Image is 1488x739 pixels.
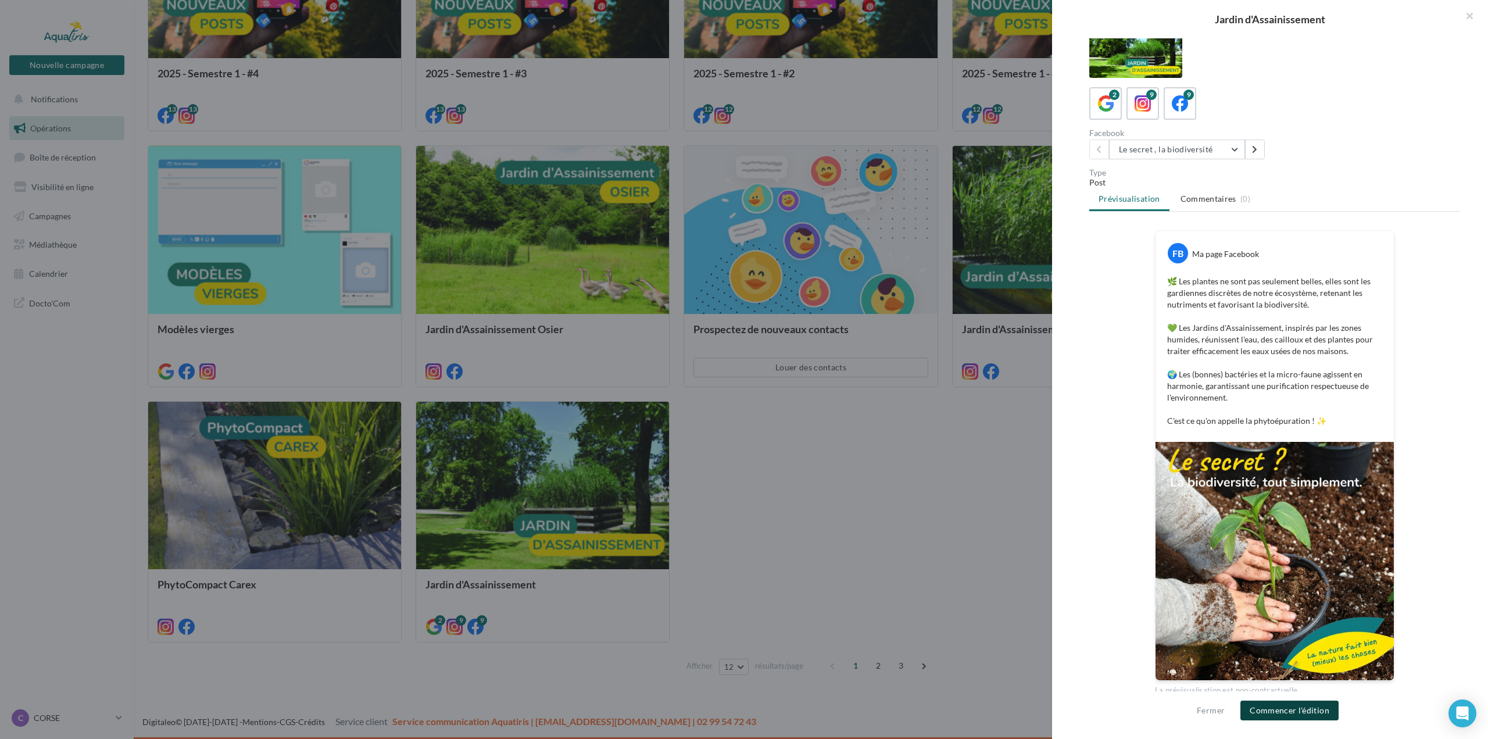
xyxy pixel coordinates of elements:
div: 9 [1183,90,1194,100]
div: Post [1089,177,1460,188]
div: 2 [1109,90,1119,100]
div: Ma page Facebook [1192,248,1259,260]
button: Fermer [1192,704,1229,717]
button: Le secret , la biodiversité [1109,140,1245,159]
div: Type [1089,169,1460,177]
div: Facebook [1089,129,1270,137]
p: 🌿 Les plantes ne sont pas seulement belles, elles sont les gardiennes discrètes de notre écosystè... [1167,276,1382,427]
button: Commencer l'édition [1240,701,1339,720]
div: 9 [1146,90,1157,100]
div: La prévisualisation est non-contractuelle [1155,681,1394,696]
div: Jardin d'Assainissement [1071,14,1469,24]
span: (0) [1240,194,1250,204]
div: Open Intercom Messenger [1448,699,1476,727]
span: Commentaires [1181,193,1236,205]
div: FB [1168,243,1188,263]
